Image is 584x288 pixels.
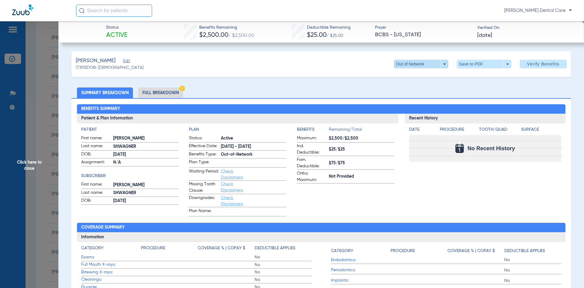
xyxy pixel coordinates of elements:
[297,143,327,156] span: Ind. Deductible:
[81,245,103,251] h4: Category
[405,114,566,123] h3: Recent History
[521,126,561,133] h4: Surface
[504,278,561,284] span: No
[221,169,243,180] a: Check Disclaimers
[76,5,152,17] input: Search for patients
[81,173,179,179] h4: Subscriber
[477,32,492,39] span: [DATE]
[331,277,391,284] span: Implants:
[504,245,561,256] app-breakdown-title: Deductible Applies
[189,195,219,207] span: Downgrades:
[391,248,415,254] h4: Procedure
[394,60,448,68] button: Out of Network
[440,126,477,133] h4: Procedure
[81,197,111,205] span: DOB:
[81,143,111,150] span: Last name:
[375,24,472,31] span: Payer
[504,267,561,273] span: No
[81,245,141,254] app-breakdown-title: Category
[189,168,219,180] span: Waiting Period:
[113,151,179,158] span: [DATE]
[12,5,33,15] img: Zuub Logo
[255,245,311,254] app-breakdown-title: Deductible Applies
[409,126,435,135] app-breakdown-title: Date
[504,257,561,263] span: No
[141,245,165,251] h4: Procedure
[520,60,567,68] button: Verify Benefits
[76,57,116,65] span: [PERSON_NAME]
[479,126,519,133] h4: Tooth/Quad
[81,261,141,268] span: Full Mouth X-rays:
[554,259,584,288] iframe: Chat Widget
[255,277,311,283] span: No
[331,245,391,256] app-breakdown-title: Category
[329,126,394,135] span: Remaining/Total
[81,190,111,197] span: Last name:
[113,144,179,150] span: SHWAGNER
[189,208,219,216] span: Plan Name:
[81,181,111,189] span: First name:
[138,87,183,98] li: Full Breakdown
[504,248,545,254] h4: Deductible Applies
[81,276,141,283] span: Cleanings:
[189,143,219,150] span: Effective Date:
[375,31,472,39] span: BCBS - [US_STATE]
[447,248,495,254] h4: Coverage % | Copay $
[106,31,127,40] span: Active
[255,269,311,275] span: No
[77,104,566,114] h2: Benefits Summary
[198,245,255,254] app-breakdown-title: Coverage % | Copay $
[477,25,574,31] span: Verified On
[113,135,179,142] span: [PERSON_NAME]
[391,245,447,256] app-breakdown-title: Procedure
[479,126,519,135] app-breakdown-title: Tooth/Quad
[189,126,286,133] h4: Plan
[113,182,179,188] span: [PERSON_NAME]
[307,24,351,31] span: Deductible Remaining
[331,267,391,273] span: Periodontics:
[329,160,394,166] span: $75/$75
[297,135,327,142] span: Maximum:
[409,126,435,133] h4: Date
[455,144,464,153] img: Calendar
[81,135,111,142] span: First name:
[77,223,566,233] h2: Coverage Summary
[113,190,179,196] span: SHWAGNER
[255,254,311,260] span: No
[106,24,127,31] span: Status
[189,151,219,158] span: Benefits Type:
[329,135,394,142] span: $2,500/$2,500
[297,170,327,183] span: Ortho Maximum:
[457,60,511,68] button: Save to PDF
[221,135,286,142] span: Active
[221,182,243,192] a: Check Disclaimers
[81,159,111,166] span: Assignment:
[297,126,329,135] app-breakdown-title: Benefits
[179,86,185,91] img: Hazard
[327,34,343,38] span: / $25.00
[221,144,286,150] span: [DATE] - [DATE]
[228,33,254,38] span: / $2,500.00
[81,151,111,158] span: DOB:
[297,157,327,169] span: Fam. Deductible:
[81,254,141,261] span: Exams:
[199,24,254,31] span: Benefits Remaining
[255,245,295,251] h4: Deductible Applies
[81,126,179,133] h4: Patient
[123,59,129,65] span: Edit
[504,8,572,14] span: [PERSON_NAME] Dental Care
[307,32,327,38] span: $25.00
[79,8,85,13] img: Search Icon
[331,248,353,254] h4: Category
[440,126,477,135] app-breakdown-title: Procedure
[198,245,245,251] h4: Coverage % | Copay $
[199,32,228,38] span: $2,500.00
[221,151,286,158] span: Out-of-Network
[189,159,219,167] span: Plan Type:
[521,126,561,135] app-breakdown-title: Surface
[255,262,311,268] span: No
